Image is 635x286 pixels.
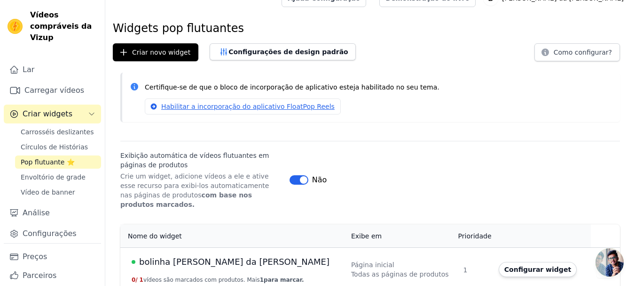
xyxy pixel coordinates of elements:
font: Criar novo widget [132,49,190,56]
font: Widgets pop flutuantes [113,22,244,35]
a: Habilitar a incorporação do aplicativo FloatPop Reels [145,98,341,114]
a: Preços [4,247,101,266]
font: Todas as páginas de produtos [351,270,449,278]
button: Como configurar? [534,43,620,61]
font: 0 [132,277,135,283]
font: Círculos de Histórias [21,143,88,151]
a: Como configurar? [534,50,620,59]
font: Nome do widget [128,232,182,240]
font: Página inicial [351,261,394,269]
button: 0/ 1vídeos são marcados com produtos. Mais1para marcar. [132,276,304,284]
font: para marcar. [264,277,304,283]
font: Vídeo de banner [21,188,75,196]
a: Envoltório de grade [15,171,101,184]
font: Análise [23,208,50,217]
font: Exibição automática de vídeos flutuantes em páginas de produtos [120,152,269,169]
img: Visualizar [8,19,23,34]
a: Carregar vídeos [4,81,101,100]
font: Criar widgets [23,109,72,118]
font: Preços [23,252,47,261]
button: Criar novo widget [113,43,198,61]
font: Configurar widget [504,266,571,273]
a: Bate-papo aberto [596,248,624,277]
a: Vídeo de banner [15,186,101,199]
a: Análise [4,204,101,222]
font: Prioridade [458,232,492,240]
font: vídeos são marcados com produtos. Mais [143,277,260,283]
a: Configurações [4,224,101,243]
font: Parceiros [23,271,56,280]
font: bolinha [PERSON_NAME] da [PERSON_NAME] [139,257,329,267]
font: Envoltório de grade [21,173,86,181]
font: Não [312,175,327,184]
span: Publicado ao vivo [132,260,135,264]
font: 1 [140,277,143,283]
font: Exibe em [351,232,382,240]
font: Carrosséis deslizantes [21,128,94,136]
font: Como configurar? [554,49,612,56]
font: 1 [260,277,264,283]
font: Configurações [23,229,77,238]
font: Lar [23,65,34,74]
font: Vídeos compráveis da Vizup [30,10,92,42]
font: Crie um widget, adicione vídeos a ele e ative esse recurso para exibi-los automaticamente nas pág... [120,172,269,199]
a: Pop flutuante ⭐ [15,155,101,169]
a: Parceiros [4,266,101,285]
font: com base nos produtos marcados. [120,191,252,208]
font: 1 [463,266,468,274]
font: Certifique-se de que o bloco de incorporação de aplicativo esteja habilitado no seu tema. [145,83,439,91]
font: Carregar vídeos [24,86,84,95]
a: Lar [4,60,101,79]
a: Carrosséis deslizantes [15,125,101,139]
button: Configurações de design padrão [210,43,356,60]
button: Criar widgets [4,105,101,123]
font: Configurações de design padrão [228,48,348,56]
font: Habilitar a incorporação do aplicativo FloatPop Reels [161,103,335,110]
font: Pop flutuante ⭐ [21,158,75,166]
font: / [135,277,137,283]
button: Não [290,174,327,186]
button: Configurar widget [499,262,577,277]
a: Círculos de Histórias [15,140,101,154]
